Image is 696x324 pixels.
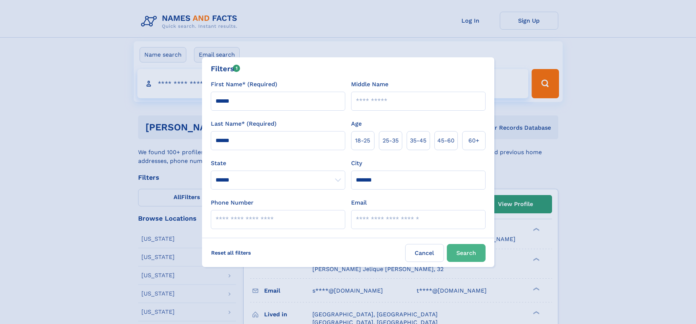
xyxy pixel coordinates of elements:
[211,119,277,128] label: Last Name* (Required)
[351,159,362,168] label: City
[383,136,399,145] span: 25‑35
[211,63,240,74] div: Filters
[437,136,455,145] span: 45‑60
[351,80,388,89] label: Middle Name
[211,159,345,168] label: State
[405,244,444,262] label: Cancel
[447,244,486,262] button: Search
[468,136,479,145] span: 60+
[410,136,426,145] span: 35‑45
[211,198,254,207] label: Phone Number
[351,198,367,207] label: Email
[206,244,256,262] label: Reset all filters
[355,136,370,145] span: 18‑25
[211,80,277,89] label: First Name* (Required)
[351,119,362,128] label: Age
